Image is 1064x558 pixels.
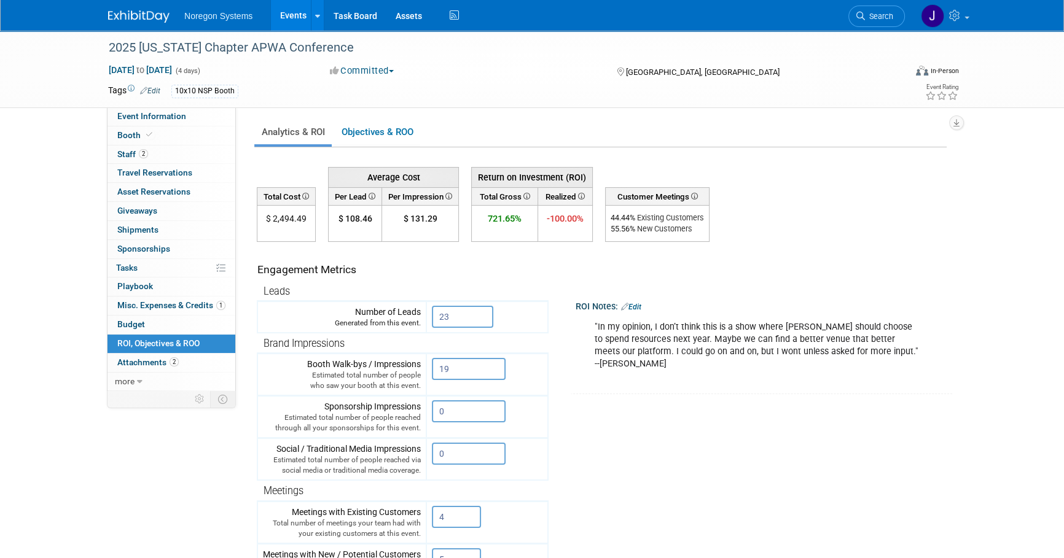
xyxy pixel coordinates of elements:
img: Johana Gil [921,4,944,28]
span: 44.44 [611,213,630,222]
a: Objectives & ROO [334,120,420,144]
span: [DATE] [DATE] [108,64,173,76]
span: Staff [117,149,148,159]
span: $ 108.46 [338,214,372,223]
a: Budget [108,316,235,334]
span: New Customers [635,224,692,233]
div: Engagement Metrics [257,262,543,277]
th: Average Cost [329,167,459,187]
a: Giveaways [108,202,235,220]
div: In-Person [930,66,959,76]
span: Event Information [117,111,186,121]
a: Misc. Expenses & Credits1 [108,296,235,315]
span: [GEOGRAPHIC_DATA], [GEOGRAPHIC_DATA] [625,68,779,77]
span: Travel Reservations [117,168,192,177]
span: Giveaways [117,206,157,215]
a: Shipments [108,221,235,239]
th: Return on Investment (ROI) [472,167,593,187]
span: 55.56 [611,224,630,233]
button: Committed [326,64,399,77]
div: 2025 [US_STATE] Chapter APWA Conference [104,37,886,59]
span: to [135,65,146,75]
span: Playbook [117,281,153,291]
span: more [115,376,135,386]
span: 1 [216,301,225,310]
div: Number of Leads [263,306,421,328]
td: Tags [108,84,160,98]
div: Social / Traditional Media Impressions [263,443,421,476]
a: Attachments2 [108,354,235,372]
span: 2 [139,149,148,158]
span: Existing Customers [635,213,704,222]
th: Per Impression [382,187,459,205]
div: Meetings with Existing Customers [263,506,421,539]
th: Realized [538,187,592,205]
a: Playbook [108,277,235,296]
div: Booth Walk-bys / Impressions [263,358,421,391]
div: Event Rating [925,84,958,90]
span: (4 days) [174,67,200,75]
th: Total Cost [257,187,316,205]
a: ROI, Objectives & ROO [108,335,235,353]
span: Brand Impressions [264,338,345,349]
a: Analytics & ROI [254,120,332,144]
td: Toggle Event Tabs [211,391,236,407]
span: Search [865,12,893,21]
div: Sponsorship Impressions [263,400,421,433]
div: 10x10 NSP Booth [171,85,238,98]
div: ROI Notes: [576,297,952,313]
a: Edit [140,87,160,95]
div: "In my opinion, I don’t think this is a show where [PERSON_NAME] should choose to spend resources... [586,315,929,376]
span: Asset Reservations [117,187,190,196]
span: Meetings [264,485,303,497]
div: Total number of meetings your team had with your existing customers at this event. [263,518,421,539]
span: $ 131.29 [404,214,437,223]
span: -100.00% [547,213,584,224]
td: $ 2,494.49 [257,206,316,242]
span: Noregon Systems [184,11,252,21]
span: Booth [117,130,155,140]
div: Estimated total number of people reached via social media or traditional media coverage. [263,455,421,476]
span: Attachments [117,357,179,367]
td: Personalize Event Tab Strip [189,391,211,407]
th: Customer Meetings [606,187,710,205]
a: more [108,373,235,391]
span: Budget [117,319,145,329]
span: 2 [170,357,179,366]
a: Edit [621,303,641,311]
a: Asset Reservations [108,183,235,201]
th: Per Lead [329,187,382,205]
img: Format-Inperson.png [916,66,928,76]
a: Booth [108,126,235,145]
a: Tasks [108,259,235,277]
a: Event Information [108,107,235,126]
a: Sponsorships [108,240,235,258]
div: Generated from this event. [263,318,421,328]
span: 721.65% [488,213,522,224]
span: Leads [264,285,290,297]
a: Search [848,6,905,27]
div: % [611,223,704,234]
span: Misc. Expenses & Credits [117,300,225,310]
div: Event Format [832,64,959,82]
span: Tasks [116,263,138,273]
th: Total Gross [472,187,538,205]
a: Staff2 [108,145,235,164]
span: Sponsorships [117,244,170,254]
div: Estimated total number of people who saw your booth at this event. [263,370,421,391]
div: Estimated total number of people reached through all your sponsorships for this event. [263,413,421,433]
span: ROI, Objectives & ROO [117,338,200,348]
i: Booth reservation complete [146,131,152,138]
div: % [611,212,704,223]
a: Travel Reservations [108,164,235,182]
span: Shipments [117,225,158,234]
img: ExhibitDay [108,10,170,23]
